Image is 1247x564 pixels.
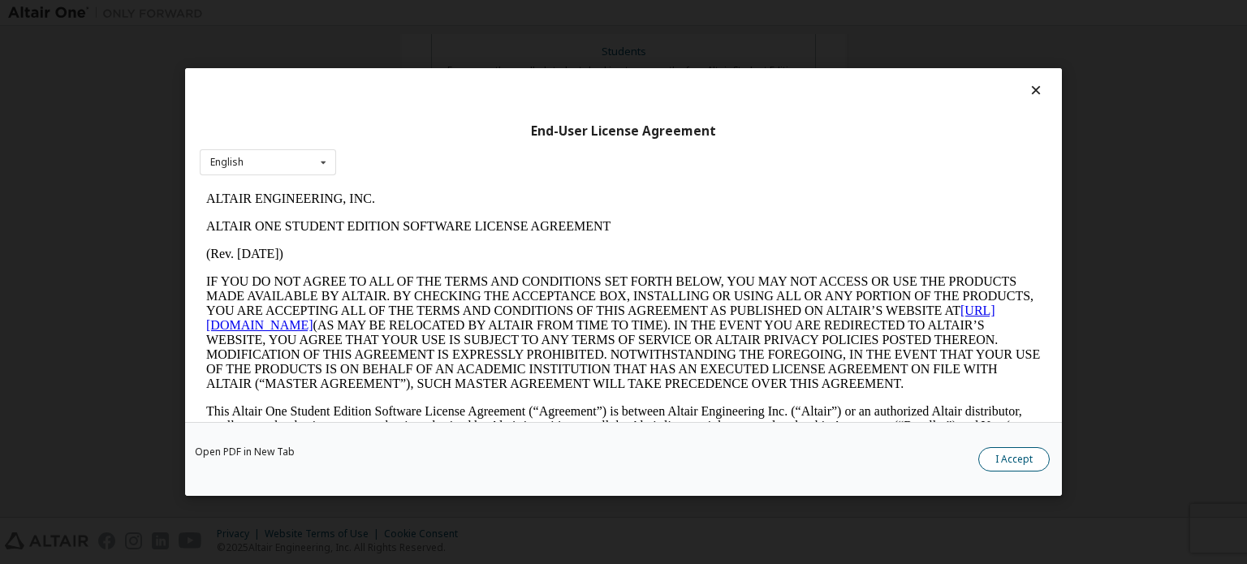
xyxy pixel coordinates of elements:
[6,6,841,21] p: ALTAIR ENGINEERING, INC.
[6,118,796,147] a: [URL][DOMAIN_NAME]
[978,447,1050,471] button: I Accept
[200,123,1047,140] div: End-User License Agreement
[6,62,841,76] p: (Rev. [DATE])
[195,447,295,457] a: Open PDF in New Tab
[210,157,244,167] div: English
[6,34,841,49] p: ALTAIR ONE STUDENT EDITION SOFTWARE LICENSE AGREEMENT
[6,89,841,206] p: IF YOU DO NOT AGREE TO ALL OF THE TERMS AND CONDITIONS SET FORTH BELOW, YOU MAY NOT ACCESS OR USE...
[6,219,841,278] p: This Altair One Student Edition Software License Agreement (“Agreement”) is between Altair Engine...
